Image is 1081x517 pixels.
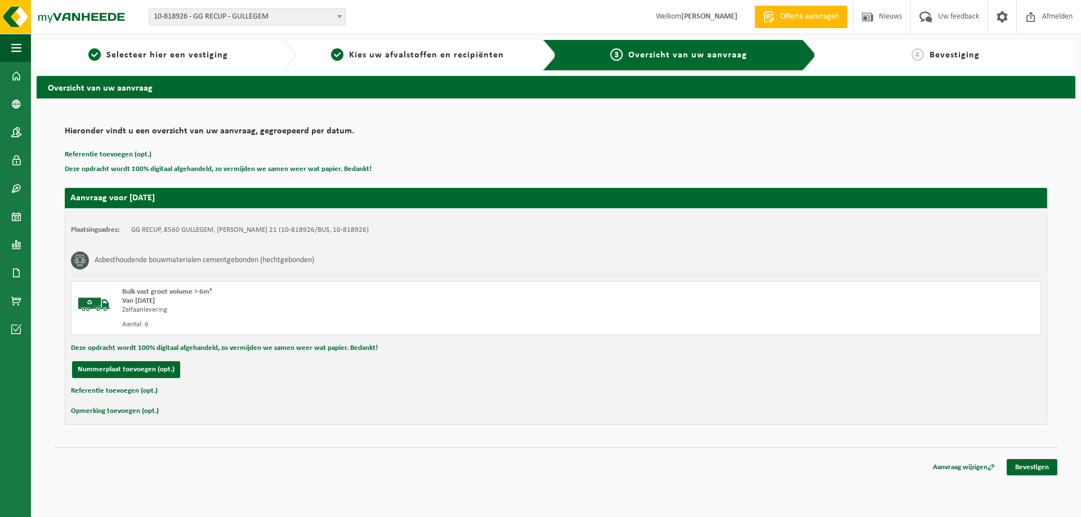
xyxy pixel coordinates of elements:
span: 2 [331,48,343,61]
a: Offerte aanvragen [754,6,847,28]
a: 1Selecteer hier een vestiging [42,48,274,62]
strong: Plaatsingsadres: [71,226,120,233]
div: Aantal: 6 [122,320,601,329]
span: Offerte aanvragen [778,11,842,23]
button: Deze opdracht wordt 100% digitaal afgehandeld, zo vermijden we samen weer wat papier. Bedankt! [71,341,378,356]
span: Selecteer hier een vestiging [106,51,228,60]
span: 3 [610,48,623,61]
a: Bevestigen [1007,459,1057,475]
span: 1 [88,48,101,61]
a: Aanvraag wijzigen [924,459,1003,475]
button: Referentie toevoegen (opt.) [71,384,158,398]
span: 4 [912,48,924,61]
button: Opmerking toevoegen (opt.) [71,404,159,419]
button: Deze opdracht wordt 100% digitaal afgehandeld, zo vermijden we samen weer wat papier. Bedankt! [65,162,372,177]
strong: Van [DATE] [122,297,155,304]
h2: Hieronder vindt u een overzicht van uw aanvraag, gegroepeerd per datum. [65,127,1047,142]
button: Nummerplaat toevoegen (opt.) [72,361,180,378]
span: Bevestiging [930,51,980,60]
img: BL-SO-LV.png [77,287,111,321]
div: Zelfaanlevering [122,305,601,314]
h3: Asbesthoudende bouwmaterialen cementgebonden (hechtgebonden) [95,251,314,269]
button: Referentie toevoegen (opt.) [65,147,151,162]
span: Bulk vast groot volume > 6m³ [122,288,212,295]
strong: [PERSON_NAME] [681,12,738,21]
strong: Aanvraag voor [DATE] [70,194,155,203]
a: 2Kies uw afvalstoffen en recipiënten [302,48,533,62]
span: Overzicht van uw aanvraag [628,51,747,60]
span: Kies uw afvalstoffen en recipiënten [349,51,504,60]
h2: Overzicht van uw aanvraag [37,76,1075,98]
span: 10-818926 - GG RECUP - GULLEGEM [149,8,346,25]
span: 10-818926 - GG RECUP - GULLEGEM [149,9,345,25]
td: GG RECUP, 8560 GULLEGEM, [PERSON_NAME] 21 (10-818926/BUS, 10-818926) [131,226,369,235]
